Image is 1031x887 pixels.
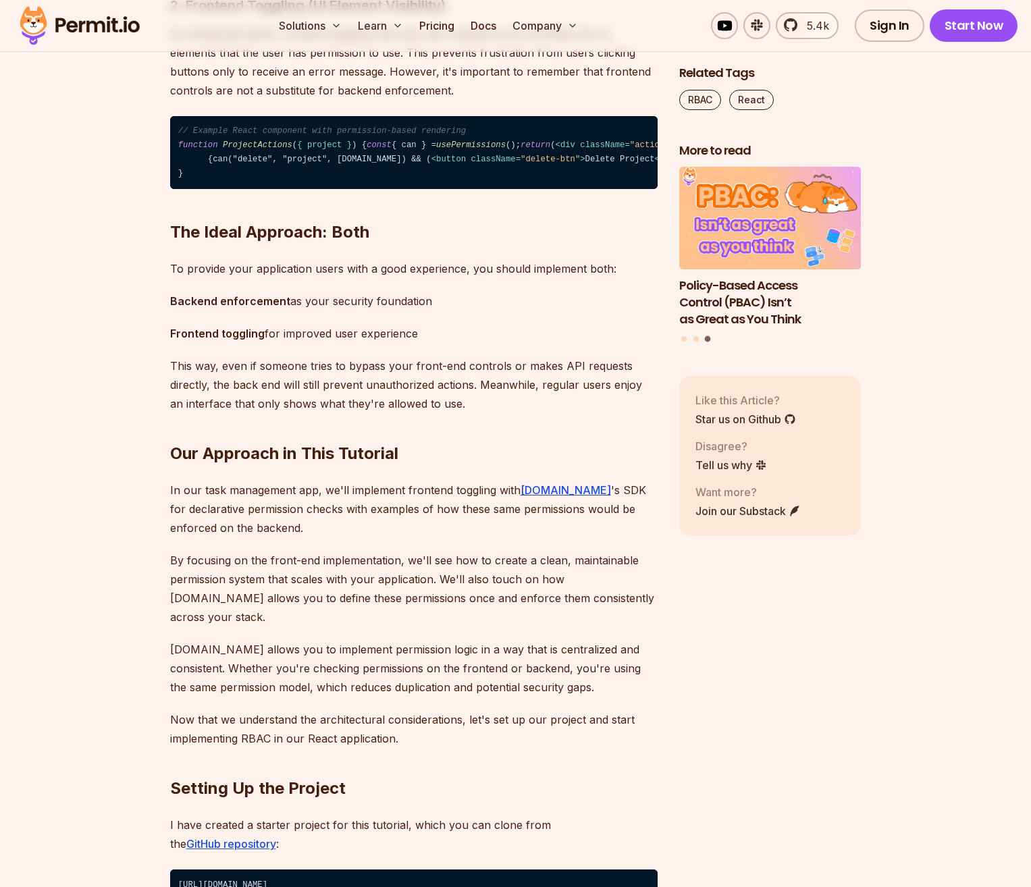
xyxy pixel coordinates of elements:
[186,837,276,851] a: GitHub repository
[776,12,839,39] a: 5.4k
[170,294,290,308] strong: Backend enforcement
[705,336,711,342] button: Go to slide 3
[679,167,862,344] div: Posts
[273,12,347,39] button: Solutions
[170,292,658,311] p: as your security foundation
[695,438,767,454] p: Disagree?
[695,484,801,500] p: Want more?
[436,140,506,150] span: usePermissions
[679,277,862,327] h3: Policy-Based Access Control (PBAC) Isn’t as Great as You Think
[170,551,658,626] p: By focusing on the front-end implementation, we'll see how to create a clean, maintainable permis...
[178,140,218,150] span: function
[560,140,575,150] span: div
[630,140,675,150] span: "actions"
[695,457,767,473] a: Tell us why
[352,12,408,39] button: Learn
[729,90,774,110] a: React
[471,155,516,164] span: className
[679,167,862,270] img: Policy-Based Access Control (PBAC) Isn’t as Great as You Think
[655,155,699,164] span: </ >
[521,140,550,150] span: return
[855,9,924,42] a: Sign In
[679,167,862,328] a: Policy-Based Access Control (PBAC) Isn’t as Great as You ThinkPolicy-Based Access Control (PBAC) ...
[521,483,611,497] a: [DOMAIN_NAME]
[556,140,680,150] span: < = >
[223,140,292,150] span: ProjectActions
[681,336,687,342] button: Go to slide 1
[431,155,585,164] span: < = >
[507,12,583,39] button: Company
[695,503,801,519] a: Join our Substack
[170,389,658,464] h2: Our Approach in This Tutorial
[679,65,862,82] h2: Related Tags
[414,12,460,39] a: Pricing
[170,327,265,340] strong: Frontend toggling
[170,640,658,697] p: [DOMAIN_NAME] allows you to implement permission logic in a way that is centralized and consisten...
[297,140,352,150] span: { project }
[521,155,580,164] span: "delete-btn"
[170,24,658,100] p: As mentioned earlier, frontend toggling improves user experience by showing only UI elements that...
[436,155,466,164] span: button
[580,140,625,150] span: className
[170,259,658,278] p: To provide your application users with a good experience, you should implement both:
[693,336,699,342] button: Go to slide 2
[170,116,658,190] code: ( ) { { can } = (); ( ); }
[14,3,146,49] img: Permit logo
[679,90,721,110] a: RBAC
[465,12,502,39] a: Docs
[170,324,658,343] p: for improved user experience
[170,724,658,799] h2: Setting Up the Project
[679,167,862,328] li: 3 of 3
[170,815,658,853] p: I have created a starter project for this tutorial, which you can clone from the :
[170,481,658,537] p: In our task management app, we'll implement frontend toggling with 's SDK for declarative permiss...
[695,411,796,427] a: Star us on Github
[930,9,1018,42] a: Start Now
[367,140,392,150] span: const
[695,392,796,408] p: Like this Article?
[799,18,829,34] span: 5.4k
[679,142,862,159] h2: More to read
[178,126,466,136] span: // Example React component with permission-based rendering
[170,356,658,413] p: This way, even if someone tries to bypass your front-end controls or makes API requests directly,...
[170,710,658,748] p: Now that we understand the architectural considerations, let's set up our project and start imple...
[170,167,658,243] h2: The Ideal Approach: Both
